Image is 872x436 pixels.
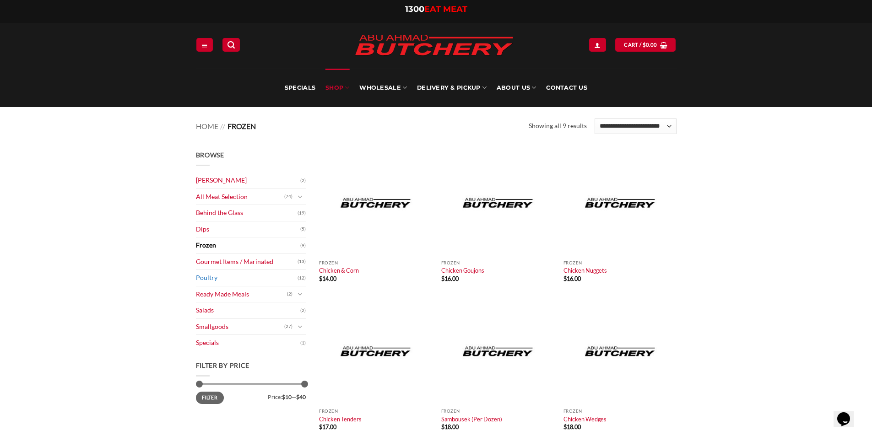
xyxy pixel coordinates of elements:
p: Frozen [441,260,554,265]
bdi: 18.00 [563,423,581,431]
a: Chicken Nuggets [563,267,607,274]
a: [PERSON_NAME] [196,172,300,188]
a: Sambousek (Per Dozen) [441,415,502,423]
a: View cart [615,38,676,51]
img: Placeholder [563,150,677,256]
bdi: 0.00 [643,42,657,48]
img: Placeholder [441,299,554,404]
span: EAT MEAT [424,4,467,14]
a: Menu [196,38,213,51]
img: Placeholder [319,299,432,404]
span: Filter by price [196,361,250,369]
button: Filter [196,392,224,404]
span: $ [563,275,567,282]
span: (2) [300,174,306,188]
a: Login [589,38,606,51]
p: Frozen [441,409,554,414]
iframe: chat widget [834,399,863,427]
span: (19) [298,206,306,220]
span: $40 [296,393,306,400]
img: Abu Ahmad Butchery [347,28,521,63]
a: All Meat Selection [196,189,284,205]
p: Showing all 9 results [529,121,587,131]
p: Frozen [319,409,432,414]
span: $ [441,275,444,282]
a: Gourmet Items / Marinated [196,254,298,270]
span: $ [563,423,567,431]
a: Home [196,122,218,130]
bdi: 17.00 [319,423,336,431]
span: (9) [300,239,306,253]
span: (2) [287,287,292,301]
span: (27) [284,320,292,334]
img: Placeholder [563,299,677,404]
div: Price: — [196,392,306,400]
p: Frozen [563,260,677,265]
img: Placeholder [441,150,554,256]
p: Frozen [319,260,432,265]
a: About Us [497,69,536,107]
a: 1300EAT MEAT [405,4,467,14]
span: 1300 [405,4,424,14]
a: Frozen [196,237,300,253]
a: Specials [285,69,315,107]
bdi: 18.00 [441,423,459,431]
a: Chicken Wedges [563,415,607,423]
span: $ [319,423,322,431]
span: $ [319,275,322,282]
a: Dips [196,221,300,237]
a: Contact Us [546,69,587,107]
button: Toggle [295,322,306,332]
span: // [220,122,225,130]
span: $ [643,41,646,49]
a: Smallgoods [196,319,284,335]
a: Chicken Tenders [319,415,362,423]
bdi: 14.00 [319,275,336,282]
button: Toggle [295,192,306,202]
span: Cart / [624,41,657,49]
span: (74) [284,190,292,204]
a: Ready Made Meals [196,286,287,302]
a: Salads [196,302,300,318]
a: Specials [196,335,300,351]
a: Behind the Glass [196,205,298,221]
span: (1) [300,336,306,350]
a: Chicken & Corn [319,267,359,274]
a: Poultry [196,270,298,286]
bdi: 16.00 [441,275,459,282]
a: Search [222,38,240,51]
span: (5) [300,222,306,236]
bdi: 16.00 [563,275,581,282]
img: Placeholder [319,150,432,256]
span: Frozen [227,122,256,130]
span: (13) [298,255,306,269]
a: SHOP [325,69,349,107]
select: Shop order [595,118,676,134]
span: (2) [300,304,306,318]
span: Browse [196,151,224,159]
span: $10 [282,393,292,400]
button: Toggle [295,289,306,299]
a: Wholesale [359,69,407,107]
p: Frozen [563,409,677,414]
a: Chicken Goujons [441,267,484,274]
a: Delivery & Pickup [417,69,487,107]
span: $ [441,423,444,431]
span: (12) [298,271,306,285]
